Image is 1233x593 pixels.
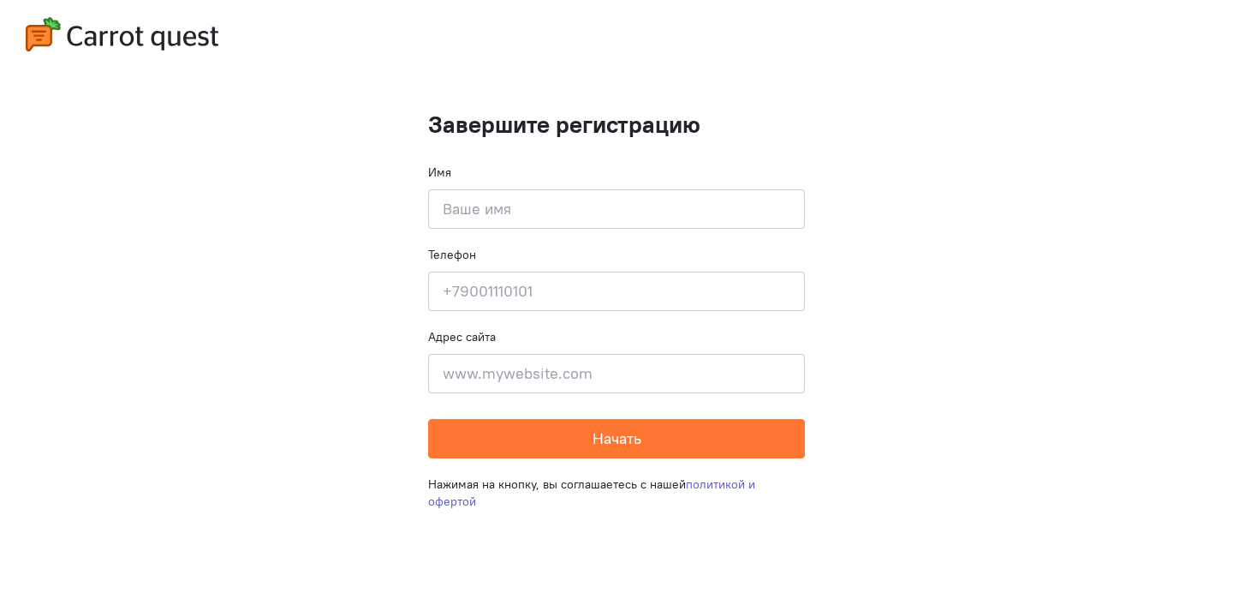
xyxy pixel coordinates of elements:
span: Начать [593,428,641,448]
label: Телефон [428,246,476,263]
input: +79001110101 [428,272,805,311]
h1: Завершите регистрацию [428,111,805,138]
input: Ваше имя [428,189,805,229]
div: Нажимая на кнопку, вы соглашаетесь с нашей [428,458,805,527]
label: Адрес сайта [428,328,496,345]
img: carrot-quest-logo.svg [26,17,218,51]
a: политикой и офертой [428,476,755,509]
button: Начать [428,419,805,458]
input: www.mywebsite.com [428,354,805,393]
label: Имя [428,164,451,181]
